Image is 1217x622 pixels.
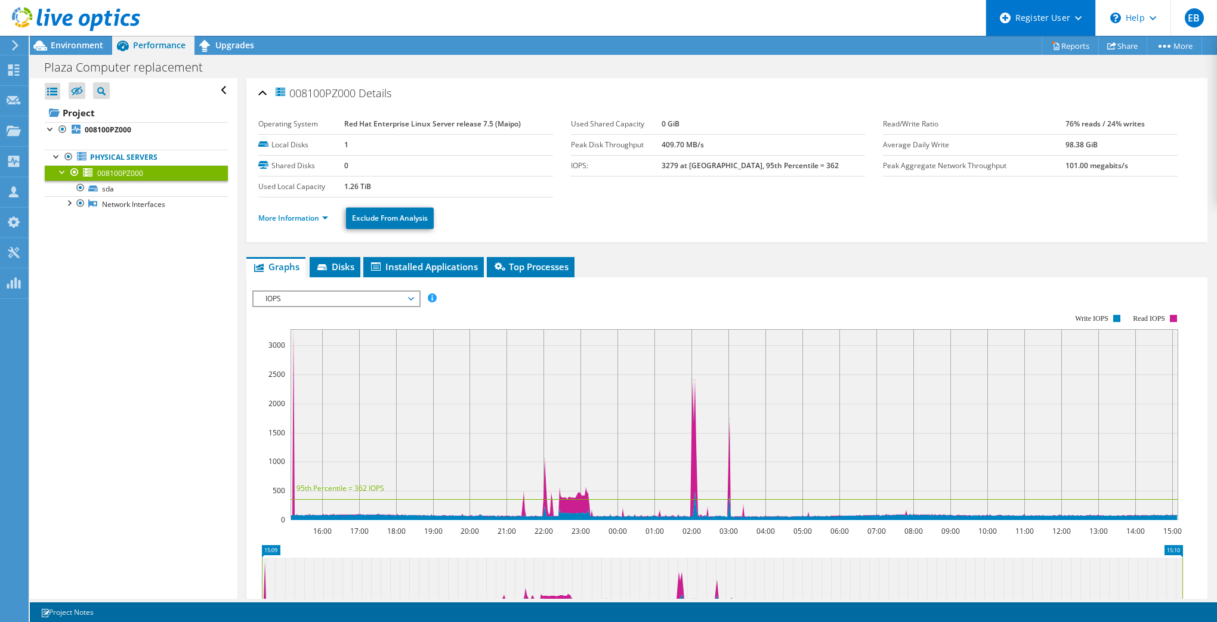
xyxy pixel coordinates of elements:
[883,118,1065,130] label: Read/Write Ratio
[883,160,1065,172] label: Peak Aggregate Network Throughput
[268,340,285,350] text: 3000
[281,515,285,525] text: 0
[571,118,662,130] label: Used Shared Capacity
[662,160,839,171] b: 3279 at [GEOGRAPHIC_DATA], 95th Percentile = 362
[258,160,344,172] label: Shared Disks
[344,160,348,171] b: 0
[793,526,812,536] text: 05:00
[45,196,228,212] a: Network Interfaces
[883,139,1065,151] label: Average Daily Write
[97,168,143,178] span: 008100PZ000
[1052,526,1071,536] text: 12:00
[1163,526,1182,536] text: 15:00
[369,261,478,273] span: Installed Applications
[1147,36,1202,55] a: More
[350,526,369,536] text: 17:00
[51,39,103,51] span: Environment
[535,526,553,536] text: 22:00
[498,526,516,536] text: 21:00
[268,398,285,409] text: 2000
[268,428,285,438] text: 1500
[359,86,391,100] span: Details
[39,61,221,74] h1: Plaza Computer replacement
[461,526,479,536] text: 20:00
[1126,526,1145,536] text: 14:00
[662,140,704,150] b: 409.70 MB/s
[85,125,131,135] b: 008100PZ000
[346,208,434,229] a: Exclude From Analysis
[571,139,662,151] label: Peak Disk Throughput
[1065,119,1145,129] b: 76% reads / 24% writes
[830,526,849,536] text: 06:00
[268,456,285,466] text: 1000
[1042,36,1099,55] a: Reports
[252,261,299,273] span: Graphs
[45,181,228,196] a: sda
[316,261,354,273] span: Disks
[313,526,332,536] text: 16:00
[756,526,775,536] text: 04:00
[45,103,228,122] a: Project
[268,369,285,379] text: 2500
[978,526,997,536] text: 10:00
[32,605,102,620] a: Project Notes
[258,181,344,193] label: Used Local Capacity
[719,526,738,536] text: 03:00
[45,122,228,138] a: 008100PZ000
[608,526,627,536] text: 00:00
[941,526,960,536] text: 09:00
[258,139,344,151] label: Local Disks
[904,526,923,536] text: 08:00
[258,213,328,223] a: More Information
[1098,36,1147,55] a: Share
[682,526,701,536] text: 02:00
[662,119,679,129] b: 0 GiB
[260,292,413,306] span: IOPS
[571,160,662,172] label: IOPS:
[1110,13,1121,23] svg: \n
[424,526,443,536] text: 19:00
[344,140,348,150] b: 1
[258,118,344,130] label: Operating System
[1075,314,1108,323] text: Write IOPS
[344,119,521,129] b: Red Hat Enterprise Linux Server release 7.5 (Maipo)
[273,485,285,496] text: 500
[1015,526,1034,536] text: 11:00
[493,261,569,273] span: Top Processes
[215,39,254,51] span: Upgrades
[1089,526,1108,536] text: 13:00
[867,526,886,536] text: 07:00
[45,150,228,165] a: Physical Servers
[296,483,384,493] text: 95th Percentile = 362 IOPS
[133,39,186,51] span: Performance
[1065,160,1128,171] b: 101.00 megabits/s
[274,86,356,100] span: 008100PZ000
[1133,314,1166,323] text: Read IOPS
[1065,140,1098,150] b: 98.38 GiB
[387,526,406,536] text: 18:00
[572,526,590,536] text: 23:00
[645,526,664,536] text: 01:00
[45,165,228,181] a: 008100PZ000
[344,181,371,191] b: 1.26 TiB
[1185,8,1204,27] span: EB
